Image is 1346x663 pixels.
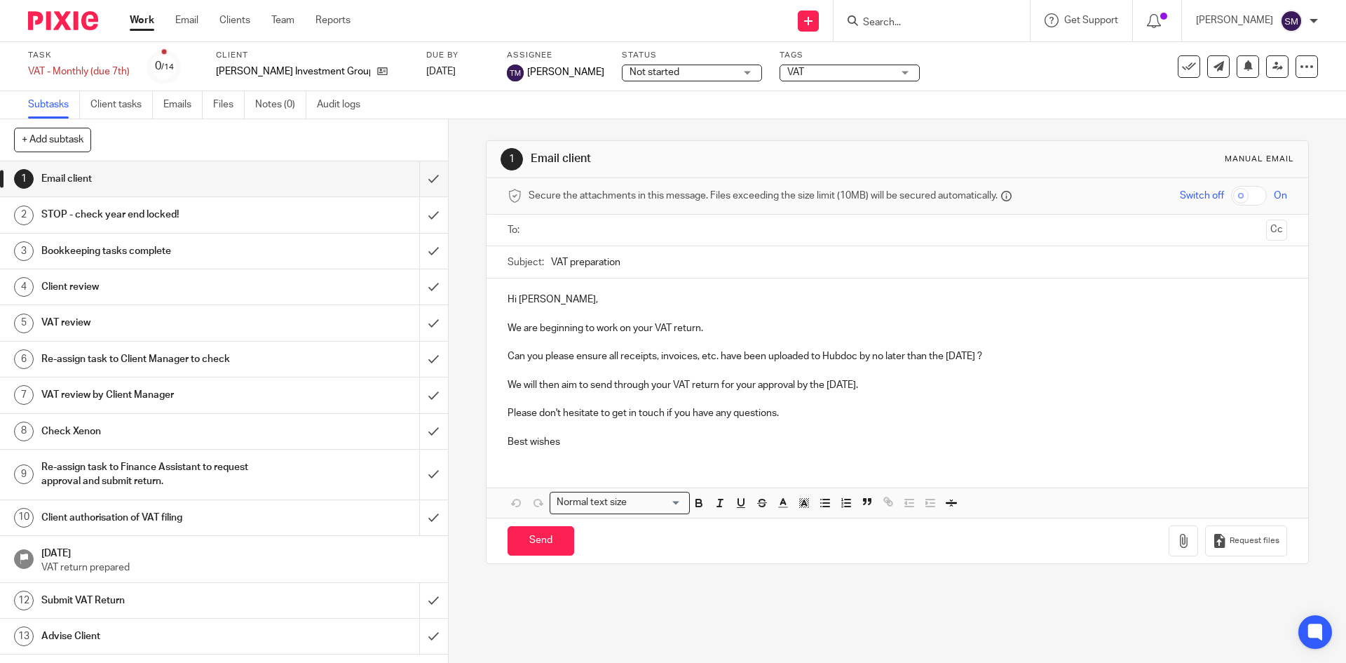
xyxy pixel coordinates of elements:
h1: Re-assign task to Finance Assistant to request approval and submit return. [41,457,284,493]
p: Can you please ensure all receipts, invoices, etc. have been uploaded to Hubdoc by no later than ... [508,349,1286,363]
span: Normal text size [553,495,630,510]
input: Search for option [631,495,681,510]
a: Notes (0) [255,91,306,119]
label: Status [622,50,762,61]
div: 6 [14,349,34,369]
div: 12 [14,591,34,610]
div: 1 [14,169,34,189]
p: [PERSON_NAME] Investment Group Ltd [216,65,370,79]
h1: VAT review by Client Manager [41,384,284,406]
h1: Email client [41,168,284,189]
a: Emails [163,91,203,119]
label: Due by [426,50,489,61]
a: Subtasks [28,91,80,119]
p: We are beginning to work on your VAT return. [508,321,1286,335]
img: Pixie [28,11,98,30]
div: VAT - Monthly (due 7th) [28,65,130,79]
a: Team [271,13,294,27]
a: Email [175,13,198,27]
div: 10 [14,508,34,528]
span: Secure the attachments in this message. Files exceeding the size limit (10MB) will be secured aut... [529,189,998,203]
div: 3 [14,241,34,261]
div: 13 [14,627,34,646]
button: + Add subtask [14,128,91,152]
label: Client [216,50,409,61]
label: Assignee [507,50,604,61]
a: Files [213,91,245,119]
h1: [DATE] [41,543,434,561]
h1: Submit VAT Return [41,590,284,611]
div: 9 [14,464,34,484]
button: Cc [1266,220,1287,241]
h1: Client review [41,276,284,297]
a: Clients [219,13,250,27]
a: Reports [315,13,351,27]
p: We will then aim to send through your VAT return for your approval by the [DATE]. [508,378,1286,392]
h1: STOP - check year end locked! [41,204,284,225]
p: VAT return prepared [41,561,434,575]
label: To: [508,223,523,237]
h1: Bookkeeping tasks complete [41,241,284,262]
span: Request files [1230,535,1279,547]
img: svg%3E [507,65,524,81]
span: VAT [787,67,804,77]
label: Tags [780,50,920,61]
div: Search for option [550,492,690,514]
div: Manual email [1225,154,1294,165]
p: [PERSON_NAME] [1196,13,1273,27]
div: 1 [501,148,523,170]
div: 4 [14,277,34,297]
p: Please don't hesitate to get in touch if you have any questions. [508,406,1286,420]
div: 0 [155,58,174,74]
label: Task [28,50,130,61]
a: Work [130,13,154,27]
p: Hi [PERSON_NAME], [508,293,1286,307]
span: [PERSON_NAME] [527,65,604,79]
small: /14 [161,63,174,71]
button: Request files [1205,525,1286,557]
p: Best wishes [508,435,1286,449]
div: 7 [14,385,34,405]
span: Switch off [1180,189,1224,203]
a: Client tasks [90,91,153,119]
a: Audit logs [317,91,371,119]
span: On [1274,189,1287,203]
span: Not started [630,67,679,77]
h1: Check Xenon [41,421,284,442]
span: [DATE] [426,67,456,76]
span: Get Support [1064,15,1118,25]
input: Search [862,17,988,29]
h1: VAT review [41,312,284,333]
div: 2 [14,206,34,225]
div: 5 [14,314,34,333]
h1: Client authorisation of VAT filing [41,507,284,528]
img: svg%3E [1280,10,1303,32]
h1: Advise Client [41,626,284,647]
div: 8 [14,422,34,441]
input: Send [508,526,574,556]
h1: Re-assign task to Client Manager to check [41,349,284,370]
label: Subject: [508,255,544,269]
h1: Email client [531,152,927,166]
